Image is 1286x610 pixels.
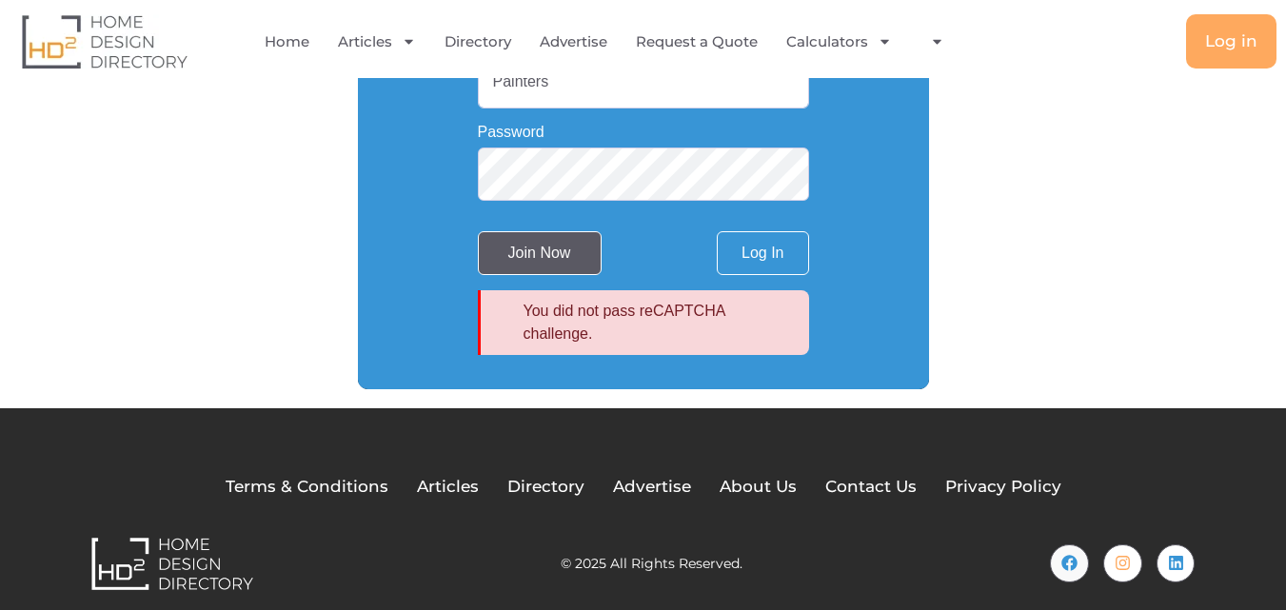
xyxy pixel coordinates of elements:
a: Calculators [786,20,892,64]
a: Log In [717,231,808,275]
a: Log in [1186,14,1276,69]
a: Advertise [540,20,607,64]
a: Terms & Conditions [226,475,388,500]
a: Contact Us [825,475,917,500]
a: Advertise [613,475,691,500]
a: Directory [445,20,511,64]
a: Directory [507,475,584,500]
h2: © 2025 All Rights Reserved. [561,557,742,570]
label: Password [478,125,544,140]
a: About Us [720,475,797,500]
nav: Menu [263,20,960,64]
a: Articles [417,475,479,500]
li: You did not pass reCAPTCHA challenge. [524,300,795,345]
input: Join Now [478,231,602,275]
a: Home [265,20,309,64]
a: Privacy Policy [945,475,1061,500]
span: Log in [1205,33,1257,49]
a: Articles [338,20,416,64]
a: Request a Quote [636,20,758,64]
